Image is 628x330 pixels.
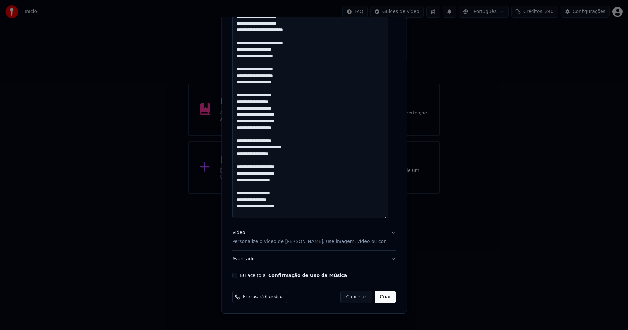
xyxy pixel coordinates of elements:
[268,273,347,278] button: Eu aceito a
[232,229,386,245] div: Vídeo
[240,273,347,278] label: Eu aceito a
[340,291,372,303] button: Cancelar
[232,251,396,268] button: Avançado
[232,238,386,245] p: Personalize o vídeo de [PERSON_NAME]: use imagem, vídeo ou cor
[375,291,396,303] button: Criar
[243,294,284,300] span: Este usará 6 créditos
[232,224,396,250] button: VídeoPersonalize o vídeo de [PERSON_NAME]: use imagem, vídeo ou cor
